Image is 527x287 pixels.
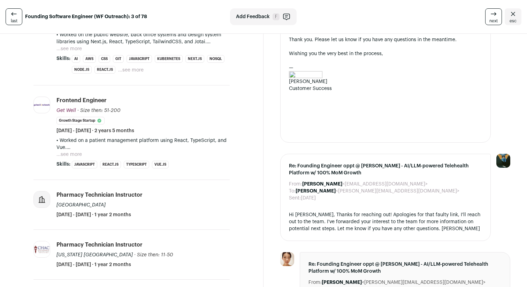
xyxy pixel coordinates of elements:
li: Kubernetes [155,55,183,63]
span: Add Feedback [236,13,270,20]
li: React.js [94,66,115,74]
a: last [6,8,22,25]
a: Close [505,8,521,25]
span: Skills: [56,55,70,62]
img: eaf9010f3aed27e27f38ae5d99fe67805092067d06b331019fd9a604aaed0c73.jpg [280,252,294,266]
b: [PERSON_NAME] [322,280,362,285]
dt: From: [308,279,322,286]
span: Re: Founding Engineer oppt @ [PERSON_NAME] - AI/LLM-powered Telehealth Platform w/ 100% MoM Growth [308,261,502,275]
dt: From: [289,181,302,188]
dd: [DATE] [301,195,316,202]
div: Frontend Engineer [56,97,107,104]
div: Hi [PERSON_NAME], Thanks for reaching out! Apologies for that faulty link, I'll reach out to the ... [289,211,482,232]
img: 1fd2665d9155d32d985a9fb7e7151d50545d4dff2a00e1b0e1dbb536744aae48 [34,241,50,257]
span: last [11,18,17,24]
span: [GEOGRAPHIC_DATA] [56,203,106,207]
li: NoSQL [207,55,224,63]
span: [DATE] - [DATE] · 1 year 2 months [56,261,131,268]
img: AD_4nXfN_Wdbo-9dN62kpSIH8EszFLdSX9Ee2SmTdSe9uclOz2fvlvqi_K2NFv-j8qjgcrqPyhWTkoaG637ThTiP2dTyvP11O... [289,71,322,78]
li: CSS [99,55,110,63]
b: [PERSON_NAME] [296,189,336,194]
p: • Worked on a patient management platform using React, TypeScript, and Vue. [56,137,230,151]
div: [PERSON_NAME] [289,78,482,85]
button: Add Feedback F [230,8,297,25]
img: ee50493ed208805643340d66e51e31cfd389c2000744dd87311174914e3d2263.jpg [34,104,50,106]
div: Pharmacy Technician Instructor [56,241,143,249]
span: F [273,13,280,20]
div: Pharmacy Technician Instructor [56,191,143,199]
div: Thank you. Please let us know if you have any questions in the meantime. [289,36,482,43]
span: esc [510,18,517,24]
span: next [489,18,498,24]
span: [DATE] - [DATE] · 2 years 5 months [56,127,134,134]
dt: Sent: [289,195,301,202]
button: ...see more [56,151,82,158]
img: 12031951-medium_jpg [496,154,510,168]
dd: <[PERSON_NAME][EMAIL_ADDRESS][DOMAIN_NAME]> [296,188,459,195]
img: company-logo-placeholder-414d4e2ec0e2ddebbe968bf319fdfe5acfe0c9b87f798d344e800bc9a89632a0.png [34,191,50,207]
li: Vue.js [152,161,169,168]
span: · Size then: 51-200 [77,108,121,113]
li: Growth Stage Startup [56,117,105,124]
div: Customer Success [289,85,482,92]
li: Next.js [185,55,204,63]
span: [US_STATE] [GEOGRAPHIC_DATA] [56,252,133,257]
li: React.js [100,161,121,168]
span: Skills: [56,161,70,168]
span: Re: Founding Engineer oppt @ [PERSON_NAME] - AI/LLM-powered Telehealth Platform w/ 100% MoM Growth [289,163,482,176]
button: ...see more [56,45,82,52]
dd: <[EMAIL_ADDRESS][DOMAIN_NAME]> [302,181,428,188]
strong: Founding Software Engineer (WF Outreach): 3 of 78 [25,13,147,20]
li: JavaScript [127,55,152,63]
div: — [289,64,482,71]
span: [DATE] - [DATE] · 1 year 2 months [56,211,131,218]
li: AI [72,55,80,63]
button: ...see more [118,67,144,74]
div: Wishing you the very best in the process, [289,50,482,57]
p: • Worked on the public website, back office systems and design system libraries using Next.js, Re... [56,31,230,45]
b: [PERSON_NAME] [302,182,342,187]
li: TypeScript [124,161,149,168]
span: Get Well [56,108,76,113]
dt: To: [289,188,296,195]
a: next [485,8,502,25]
dd: <[PERSON_NAME][EMAIL_ADDRESS][DOMAIN_NAME]> [322,279,486,286]
li: Node.js [72,66,92,74]
span: · Size then: 11-50 [134,252,173,257]
li: JavaScript [72,161,97,168]
li: Git [113,55,124,63]
li: AWS [83,55,96,63]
